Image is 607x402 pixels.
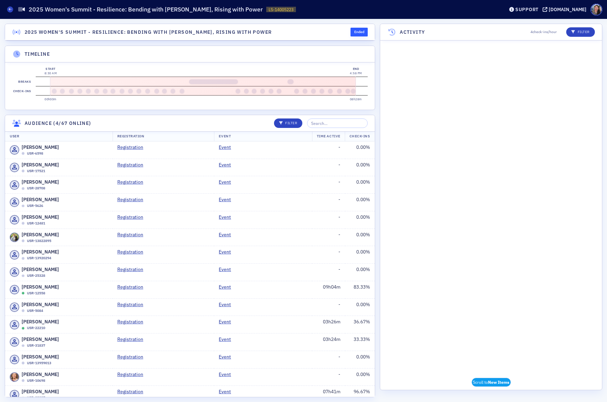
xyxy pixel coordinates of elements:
[22,196,59,203] span: [PERSON_NAME]
[117,161,148,168] a: Registration
[312,333,345,351] td: 03h24m
[22,222,25,225] div: Offline
[22,371,59,378] span: [PERSON_NAME]
[44,97,57,101] time: 00h00m
[312,141,345,159] td: -
[22,379,25,382] div: Offline
[219,161,236,168] a: Event
[22,353,59,360] span: [PERSON_NAME]
[312,194,345,211] td: -
[312,229,345,246] td: -
[345,298,375,316] td: 0.00 %
[345,176,375,194] td: 0.00 %
[22,152,25,155] div: Offline
[219,231,236,238] a: Event
[350,71,362,75] time: 4:58 PM
[515,6,539,12] div: Support
[345,264,375,281] td: 0.00 %
[27,395,45,401] span: USR-29897
[22,179,59,186] span: [PERSON_NAME]
[219,144,236,151] a: Event
[117,353,148,360] a: Registration
[219,284,236,291] a: Event
[27,151,43,156] span: USR-6598
[345,131,375,141] th: Check-Ins
[117,214,148,221] a: Registration
[312,351,345,368] td: -
[117,284,148,291] a: Registration
[22,169,25,172] div: Offline
[312,246,345,264] td: -
[27,360,51,366] span: USR-13959013
[25,51,50,58] h4: Timeline
[22,239,25,242] div: Offline
[27,325,45,331] span: USR-22210
[117,248,148,256] a: Registration
[44,66,57,71] div: Start
[117,301,148,308] a: Registration
[312,368,345,386] td: -
[345,159,375,176] td: 0.00 %
[351,28,368,36] div: Ended
[22,301,59,308] span: [PERSON_NAME]
[269,7,294,12] span: LS-14005223
[22,214,59,221] span: [PERSON_NAME]
[17,77,32,86] label: Breaks
[44,71,57,75] time: 8:30 AM
[219,388,236,395] a: Event
[345,281,375,298] td: 83.33 %
[307,118,368,128] input: Search…
[312,316,345,333] td: 03h26m
[27,256,51,261] span: USR-13920294
[219,336,236,343] a: Event
[549,6,586,12] div: [DOMAIN_NAME]
[22,274,25,277] div: Offline
[22,397,25,400] div: Offline
[113,131,214,141] th: Registration
[29,5,263,14] h1: 2025 Women's Summit - Resilience: Bending with [PERSON_NAME], Rising with Power
[22,318,59,325] span: [PERSON_NAME]
[543,7,589,12] button: [DOMAIN_NAME]
[22,361,25,365] div: Offline
[312,131,345,141] th: Time Active
[219,196,236,203] a: Event
[27,186,45,191] span: USR-28708
[312,281,345,298] td: 09h04m
[117,336,148,343] a: Registration
[350,97,362,101] time: 08h28m
[12,86,32,96] label: Check-ins
[472,378,511,387] span: Scroll to
[22,144,59,151] span: [PERSON_NAME]
[219,301,236,308] a: Event
[22,292,25,295] div: Online
[345,246,375,264] td: 0.00 %
[117,144,148,151] a: Registration
[27,291,45,296] span: USR-12558
[117,388,148,395] a: Registration
[488,379,509,385] strong: New Items
[117,196,148,203] a: Registration
[219,318,236,325] a: Event
[117,266,148,273] a: Registration
[312,264,345,281] td: -
[27,343,45,348] span: USR-31837
[22,309,25,312] div: Offline
[566,27,595,37] button: Filter
[27,378,45,383] span: USR-10698
[22,205,25,208] div: Offline
[22,344,25,347] div: Offline
[27,203,43,209] span: USR-5626
[22,327,25,330] div: Online
[345,351,375,368] td: 0.00 %
[117,371,148,378] a: Registration
[400,29,425,36] h4: Activity
[117,318,148,325] a: Registration
[571,29,590,35] p: Filter
[22,336,59,343] span: [PERSON_NAME]
[27,221,45,226] span: USR-12481
[22,187,25,190] div: Offline
[219,353,236,360] a: Event
[22,266,59,273] span: [PERSON_NAME]
[27,168,45,174] span: USR-17521
[312,159,345,176] td: -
